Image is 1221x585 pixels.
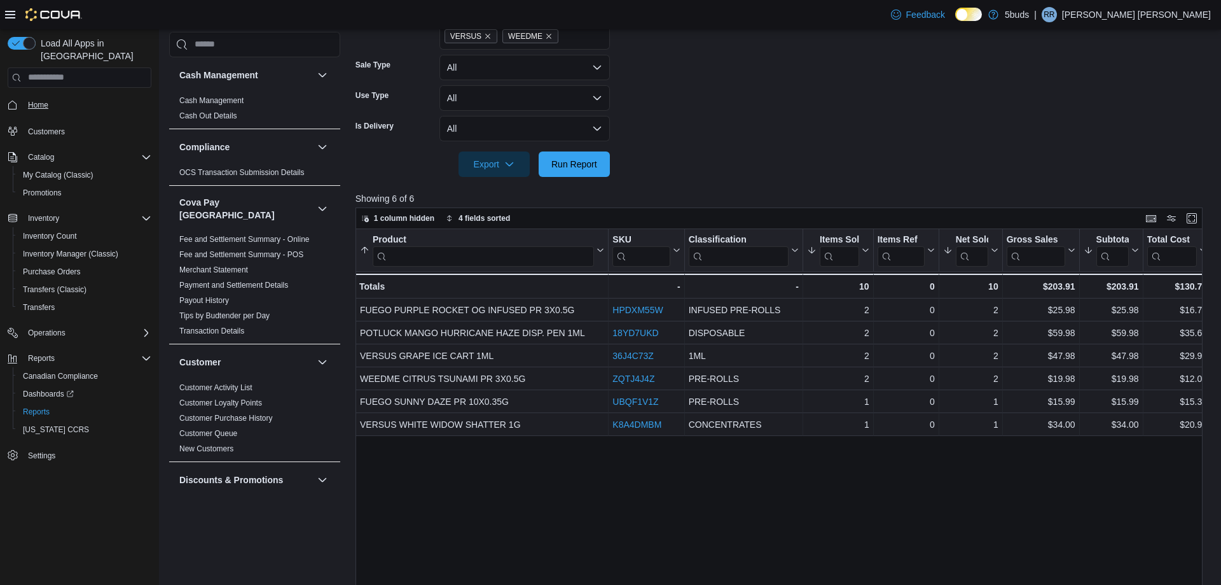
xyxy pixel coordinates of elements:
a: Fee and Settlement Summary - Online [179,235,310,244]
div: $203.91 [1083,279,1138,294]
div: Gross Sales [1006,234,1065,246]
div: 0 [877,371,934,386]
a: Home [23,97,53,113]
span: Inventory Manager (Classic) [18,246,151,262]
div: CONCENTRATES [688,417,798,432]
span: Transaction Details [179,326,244,336]
button: Compliance [179,141,312,153]
span: Customer Loyalty Points [179,398,262,408]
span: WEEDME [502,29,558,43]
div: Net Sold [955,234,988,246]
a: OCS Transaction Submission Details [179,168,305,177]
a: Payout History [179,296,229,305]
a: Customers [23,124,70,139]
button: Transfers (Classic) [13,281,156,299]
span: Reports [28,353,55,363]
button: Inventory [3,209,156,227]
button: Customers [3,122,156,140]
a: Settings [23,448,60,463]
button: Net Sold [942,234,998,267]
div: WEEDME CITRUS TSUNAMI PR 3X0.5G [360,371,604,386]
button: Customer [179,356,312,369]
div: 1 [942,394,998,409]
div: $19.98 [1083,371,1138,386]
span: Dashboards [23,389,74,399]
div: INFUSED PRE-ROLLS [688,302,798,318]
button: Inventory Manager (Classic) [13,245,156,263]
div: PRE-ROLLS [688,394,798,409]
div: 0 [877,325,934,341]
div: 0 [877,348,934,363]
a: Dashboards [13,385,156,403]
a: Feedback [886,2,950,27]
a: Cash Management [179,96,244,105]
span: Transfers [23,302,55,313]
div: 10 [807,279,869,294]
a: UBQF1V1Z [612,397,658,407]
span: Customer Purchase History [179,413,273,423]
div: 10 [942,279,998,294]
div: Classification [688,234,788,267]
span: Inventory Count [23,231,77,241]
div: Cova Pay [GEOGRAPHIC_DATA] [169,232,340,344]
p: [PERSON_NAME] [PERSON_NAME] [1062,7,1211,22]
a: ZQTJ4J4Z [612,374,654,384]
span: Merchant Statement [179,265,248,275]
button: All [439,55,610,80]
a: My Catalog (Classic) [18,167,99,183]
p: | [1034,7,1037,22]
div: VERSUS GRAPE ICE CART 1ML [360,348,604,363]
span: Home [28,100,48,110]
div: Items Sold [820,234,859,267]
div: $15.99 [1006,394,1075,409]
div: $25.98 [1006,302,1075,318]
label: Sale Type [355,60,390,70]
a: Tips by Budtender per Day [179,311,270,320]
div: $34.00 [1083,417,1138,432]
span: OCS Transaction Submission Details [179,167,305,178]
span: My Catalog (Classic) [23,170,93,180]
a: [US_STATE] CCRS [18,422,94,437]
button: Gross Sales [1006,234,1075,267]
button: Settings [3,446,156,465]
a: Transaction Details [179,327,244,335]
a: Dashboards [18,386,79,402]
h3: Discounts & Promotions [179,474,283,486]
span: Home [23,97,151,113]
a: K8A4DMBM [612,419,661,430]
a: Canadian Compliance [18,369,103,384]
button: Reports [23,351,60,366]
div: 0 [877,394,934,409]
button: 1 column hidden [356,211,439,226]
div: $19.98 [1006,371,1075,386]
span: Inventory Count [18,229,151,244]
span: New Customers [179,444,233,454]
button: Items Sold [807,234,869,267]
div: SKU [612,234,670,246]
div: SKU URL [612,234,670,267]
button: Catalog [23,150,59,165]
div: $16.78 [1147,302,1206,318]
div: - [612,279,680,294]
span: Reports [23,407,50,417]
div: $15.35 [1147,394,1206,409]
div: Items Ref [877,234,924,246]
div: $35.64 [1147,325,1206,341]
button: Enter fullscreen [1184,211,1199,226]
span: Purchase Orders [18,264,151,279]
button: Export [459,152,530,177]
button: SKU [612,234,680,267]
span: Transfers (Classic) [23,285,86,295]
a: Promotions [18,185,67,201]
span: Dark Mode [955,21,956,22]
div: $15.99 [1083,394,1138,409]
h3: Cash Management [179,69,258,81]
div: 0 [877,302,934,318]
button: Run Report [539,152,610,177]
span: Feedback [906,8,945,21]
button: Customer [315,355,330,370]
div: Compliance [169,165,340,185]
span: Load All Apps in [GEOGRAPHIC_DATA] [36,37,151,62]
p: 5buds [1005,7,1029,22]
div: $12.00 [1147,371,1206,386]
